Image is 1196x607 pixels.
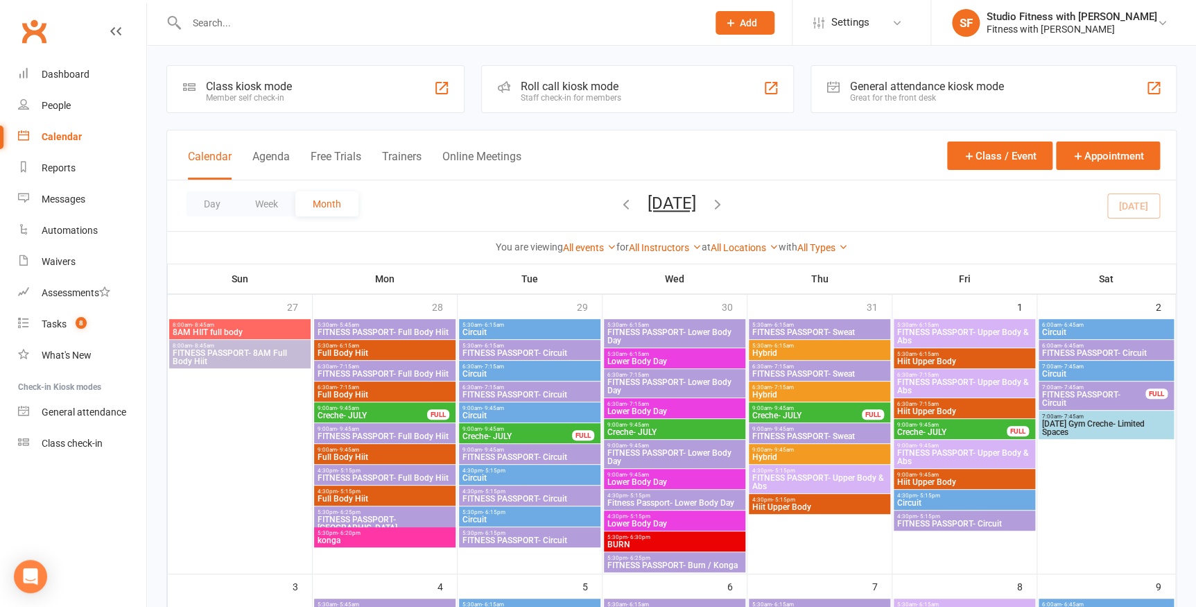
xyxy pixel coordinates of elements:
[462,411,598,420] span: Circuit
[187,191,238,216] button: Day
[850,93,1004,103] div: Great for the front desk
[607,449,743,465] span: FITNESS PASSPORT- Lower Body Day
[1041,349,1171,357] span: FITNESS PASSPORT- Circuit
[917,513,940,520] span: - 5:15pm
[42,256,76,267] div: Waivers
[337,322,359,328] span: - 5:45am
[1041,328,1171,336] span: Circuit
[206,80,292,93] div: Class kiosk mode
[1156,295,1175,318] div: 2
[496,241,563,253] strong: You are viewing
[607,407,743,416] span: Lower Body Day
[947,142,1052,170] button: Class / Event
[607,513,743,520] span: 4:30pm
[896,328,1032,345] span: FITNESS PASSPORT- Upper Body & Abs
[752,503,887,511] span: Hiit Upper Body
[896,520,1032,528] span: FITNESS PASSPORT- Circuit
[317,536,453,545] span: konga
[1041,322,1171,328] span: 6:00am
[462,322,598,328] span: 5:30am
[252,150,290,180] button: Agenda
[772,497,795,503] span: - 5:15pm
[711,242,779,253] a: All Locations
[18,340,146,371] a: What's New
[317,405,428,411] span: 9:00am
[317,343,453,349] span: 5:30am
[752,343,887,349] span: 5:30am
[18,397,146,428] a: General attendance kiosk mode
[337,343,359,349] span: - 6:15am
[896,357,1032,366] span: Hiit Upper Body
[317,474,453,482] span: FITNESS PASSPORT- Full Body Hiit
[483,530,505,536] span: - 6:15pm
[1007,426,1029,436] div: FULL
[1061,413,1084,420] span: - 7:45am
[338,488,361,495] span: - 5:15pm
[287,295,312,318] div: 27
[432,295,457,318] div: 28
[42,350,92,361] div: What's New
[896,401,1032,407] span: 6:30am
[917,351,939,357] span: - 6:15am
[772,426,794,432] span: - 9:45am
[616,241,629,253] strong: for
[952,9,980,37] div: SF
[563,242,616,253] a: All events
[627,493,650,499] span: - 5:15pm
[702,241,711,253] strong: at
[458,264,603,293] th: Tue
[317,426,453,432] span: 9:00am
[1061,322,1084,328] span: - 6:45am
[577,295,602,318] div: 29
[627,372,649,378] span: - 7:15am
[311,150,361,180] button: Free Trials
[317,411,428,420] span: Creche- JULY
[462,468,598,474] span: 4:30pm
[752,411,863,420] span: Creche- JULY
[317,468,453,474] span: 4:30pm
[462,515,598,524] span: Circuit
[337,364,359,370] span: - 7:15am
[42,131,82,142] div: Calendar
[172,328,308,336] span: 8AM HIIT full body
[521,80,621,93] div: Roll call kiosk mode
[648,194,696,213] button: [DATE]
[896,478,1032,486] span: Hiit Upper Body
[716,11,774,35] button: Add
[483,488,505,495] span: - 5:15pm
[892,264,1037,293] th: Fri
[317,432,453,441] span: FITNESS PASSPORT- Full Body Hiit
[629,242,702,253] a: All Instructors
[168,264,313,293] th: Sun
[42,438,103,449] div: Class check-in
[42,225,98,236] div: Automations
[317,322,453,328] span: 5:30am
[917,443,939,449] span: - 9:45am
[607,443,743,449] span: 9:00am
[337,405,359,411] span: - 9:45am
[607,401,743,407] span: 6:30am
[462,474,598,482] span: Circuit
[627,472,649,478] span: - 9:45am
[76,317,87,329] span: 8
[779,241,797,253] strong: with
[462,364,598,370] span: 6:30am
[462,495,598,503] span: FITNESS PASSPORT- Circuit
[18,184,146,215] a: Messages
[1056,142,1160,170] button: Appointment
[462,384,598,391] span: 6:30am
[1041,343,1171,349] span: 6:00am
[317,488,453,495] span: 4:30pm
[752,322,887,328] span: 5:30am
[627,422,649,428] span: - 9:45am
[727,574,747,597] div: 6
[752,364,887,370] span: 6:30am
[917,493,940,499] span: - 5:15pm
[607,357,743,366] span: Lower Body Day
[896,372,1032,378] span: 6:30am
[317,509,453,515] span: 5:30pm
[752,468,887,474] span: 4:30pm
[317,370,453,378] span: FITNESS PASSPORT- Full Body Hiit
[772,322,794,328] span: - 6:15am
[627,443,649,449] span: - 9:45am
